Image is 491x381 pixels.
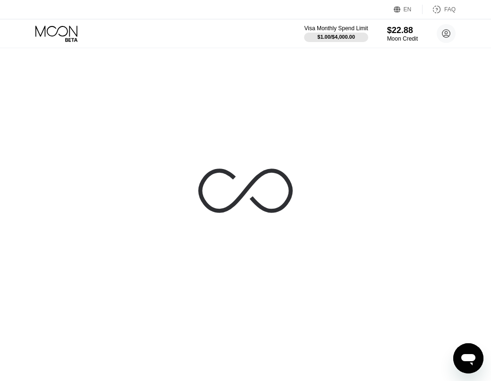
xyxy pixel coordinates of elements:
div: Visa Monthly Spend Limit$1.00/$4,000.00 [304,25,368,42]
div: $22.88Moon Credit [387,25,418,42]
div: EN [394,5,423,14]
div: EN [404,6,412,13]
div: $1.00 / $4,000.00 [317,34,355,40]
div: FAQ [444,6,456,13]
div: Visa Monthly Spend Limit [304,25,368,32]
div: $22.88 [387,25,418,35]
iframe: Button to launch messaging window [453,343,483,373]
div: FAQ [423,5,456,14]
div: Moon Credit [387,35,418,42]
